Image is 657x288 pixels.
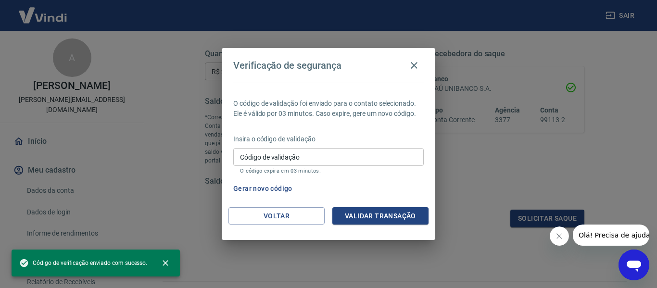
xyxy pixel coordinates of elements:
button: Gerar novo código [229,180,296,198]
span: Olá! Precisa de ajuda? [6,7,81,14]
h4: Verificação de segurança [233,60,341,71]
button: Voltar [228,207,325,225]
iframe: Mensagem da empresa [573,225,649,246]
p: Insira o código de validação [233,134,424,144]
button: close [155,252,176,274]
span: Código de verificação enviado com sucesso. [19,258,147,268]
p: O código expira em 03 minutos. [240,168,417,174]
p: O código de validação foi enviado para o contato selecionado. Ele é válido por 03 minutos. Caso e... [233,99,424,119]
iframe: Botão para abrir a janela de mensagens [619,250,649,280]
iframe: Fechar mensagem [550,226,569,246]
button: Validar transação [332,207,429,225]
